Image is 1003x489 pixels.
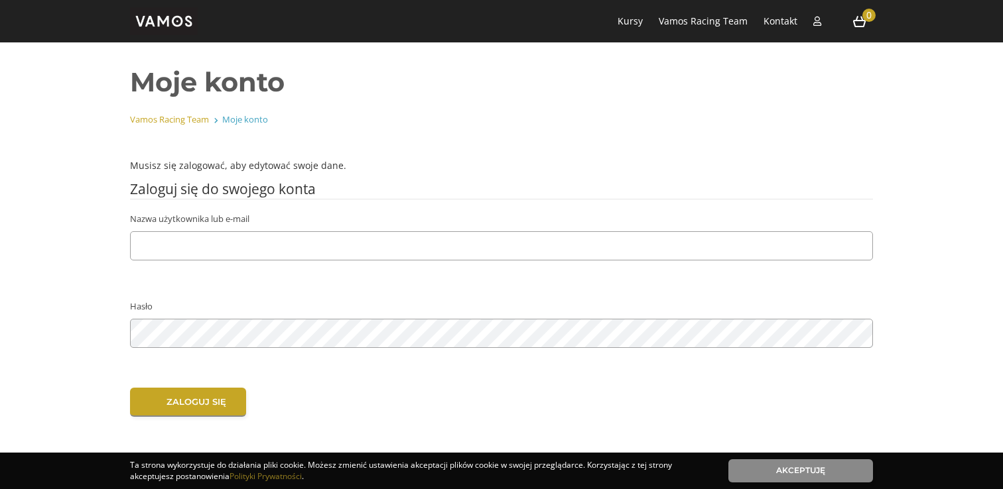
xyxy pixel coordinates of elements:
a: Vamos Racing Team [130,113,209,125]
p: Musisz się zalogować, aby edytować swoje dane. [130,159,873,172]
h1: Moje konto [130,41,873,97]
a: Kursy [618,15,643,27]
input: Nazwa użytkownika lub e-mail [130,231,873,260]
label: Nazwa użytkownika lub e-mail [130,213,873,225]
img: vamos_solo.png [130,7,198,35]
span: 0 [862,9,876,22]
legend: Zaloguj się do swojego konta [130,179,873,199]
label: Hasło [130,300,873,313]
a: Polityki Prywatności [230,470,302,482]
li: Moje konto [220,113,270,126]
input: Zaloguj się [130,388,246,417]
div: Ta strona wykorzystuje do działania pliki cookie. Możesz zmienić ustawienia akceptacji plików coo... [130,459,708,482]
a: Akceptuję [728,459,873,482]
a: Vamos Racing Team [659,15,748,27]
a: Kontakt [764,15,797,27]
